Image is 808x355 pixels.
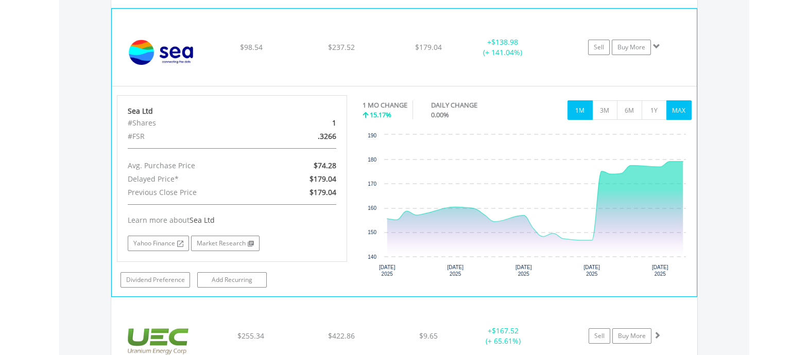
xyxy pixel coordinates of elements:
[368,157,376,163] text: 180
[642,100,667,120] button: 1Y
[617,100,642,120] button: 6M
[368,181,376,187] text: 170
[120,116,269,130] div: #Shares
[363,130,692,284] div: Chart. Highcharts interactive chart.
[589,328,610,344] a: Sell
[588,40,610,55] a: Sell
[448,264,464,277] text: [DATE] 2025
[465,326,542,346] div: + (+ 65.61%)
[314,161,336,170] span: $74.28
[121,272,190,288] a: Dividend Preference
[592,100,617,120] button: 3M
[652,264,668,277] text: [DATE] 2025
[120,159,269,172] div: Avg. Purchase Price
[363,100,407,110] div: 1 MO CHANGE
[584,264,600,277] text: [DATE] 2025
[368,229,376,235] text: 150
[666,100,692,120] button: MAX
[117,22,205,83] img: EQU.US.SE.png
[328,331,355,341] span: $422.86
[368,133,376,138] text: 190
[240,42,263,52] span: $98.54
[492,326,519,335] span: $167.52
[363,130,691,284] svg: Interactive chart
[310,187,336,197] span: $179.04
[415,42,442,52] span: $179.04
[491,37,518,47] span: $138.98
[419,331,438,341] span: $9.65
[379,264,396,277] text: [DATE] 2025
[368,205,376,211] text: 160
[191,236,260,251] a: Market Research
[568,100,593,120] button: 1M
[120,186,269,199] div: Previous Close Price
[128,215,337,225] div: Learn more about
[612,40,651,55] a: Buy More
[197,272,267,288] a: Add Recurring
[310,174,336,184] span: $179.04
[269,116,344,130] div: 1
[120,172,269,186] div: Delayed Price*
[269,130,344,143] div: .3266
[128,236,189,251] a: Yahoo Finance
[328,42,355,52] span: $237.52
[128,106,337,116] div: Sea Ltd
[612,328,651,344] a: Buy More
[368,254,376,260] text: 140
[431,110,449,119] span: 0.00%
[370,110,391,119] span: 15.17%
[190,215,215,225] span: Sea Ltd
[431,100,513,110] div: DAILY CHANGE
[464,37,541,58] div: + (+ 141.04%)
[237,331,264,341] span: $255.34
[120,130,269,143] div: #FSR
[515,264,532,277] text: [DATE] 2025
